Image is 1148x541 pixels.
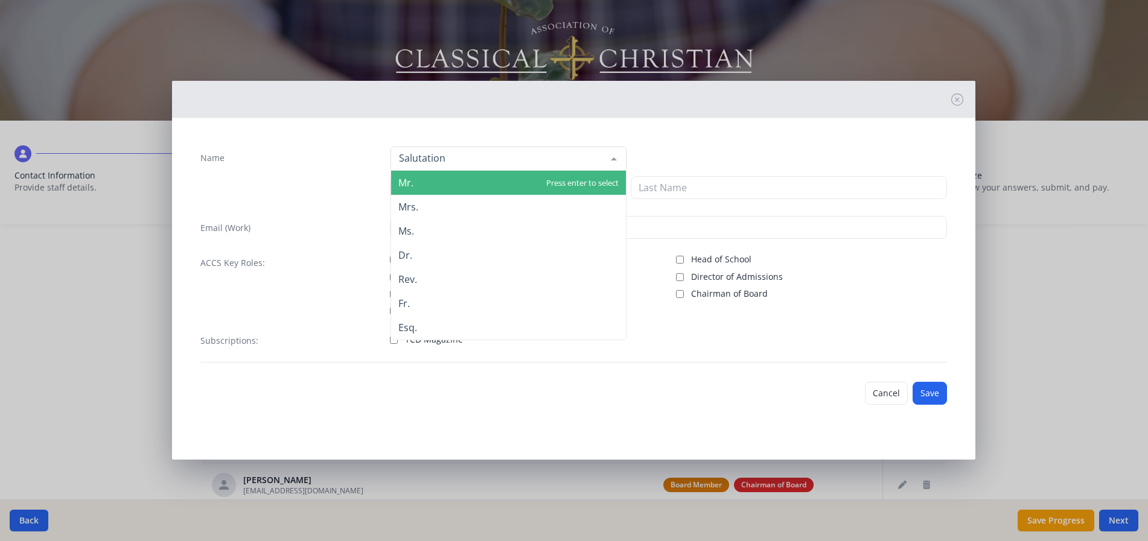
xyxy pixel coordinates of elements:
input: First Name [390,176,626,199]
input: Public Contact [390,273,398,281]
label: Name [200,152,225,164]
span: Dr. [398,248,412,262]
span: Fr. [398,297,410,310]
input: Last Name [631,176,947,199]
button: Cancel [865,382,908,405]
span: Esq. [398,321,417,334]
span: Rev. [398,273,417,286]
input: Billing Contact [390,307,398,315]
input: Head of School [676,256,684,264]
button: Save [913,382,947,405]
span: Ms. [398,224,414,238]
span: Chairman of Board [691,288,768,300]
span: Head of School [691,253,751,265]
input: Director of Admissions [676,273,684,281]
input: Salutation [396,152,602,164]
input: Chairman of Board [676,290,684,298]
label: Email (Work) [200,222,250,234]
span: Mr. [398,176,413,189]
input: TCD Magazine [390,336,398,344]
label: Subscriptions: [200,335,258,347]
input: ACCS Account Manager [390,256,398,264]
input: Board Member [390,290,398,298]
span: Mrs. [398,200,418,214]
input: contact@site.com [390,216,947,239]
label: ACCS Key Roles: [200,257,265,269]
span: Director of Admissions [691,271,783,283]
